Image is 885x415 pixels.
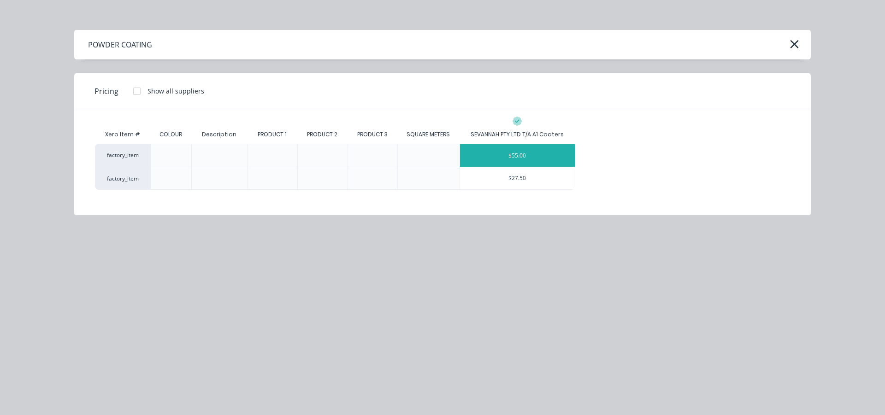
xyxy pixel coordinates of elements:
div: PRODUCT 2 [300,123,345,146]
div: factory_item [95,144,150,167]
div: $55.00 [460,144,575,167]
div: COLOUR [152,123,189,146]
div: Show all suppliers [147,86,204,96]
div: PRODUCT 3 [350,123,395,146]
div: POWDER COATING [88,39,152,50]
span: Pricing [94,86,118,97]
div: factory_item [95,167,150,190]
div: PRODUCT 1 [250,123,294,146]
div: Description [195,123,244,146]
div: SEVANNAH PTY LTD T/A A1 Coaters [471,130,564,139]
div: $27.50 [460,167,575,189]
div: SQUARE METERS [399,123,457,146]
div: Xero Item # [95,125,150,144]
